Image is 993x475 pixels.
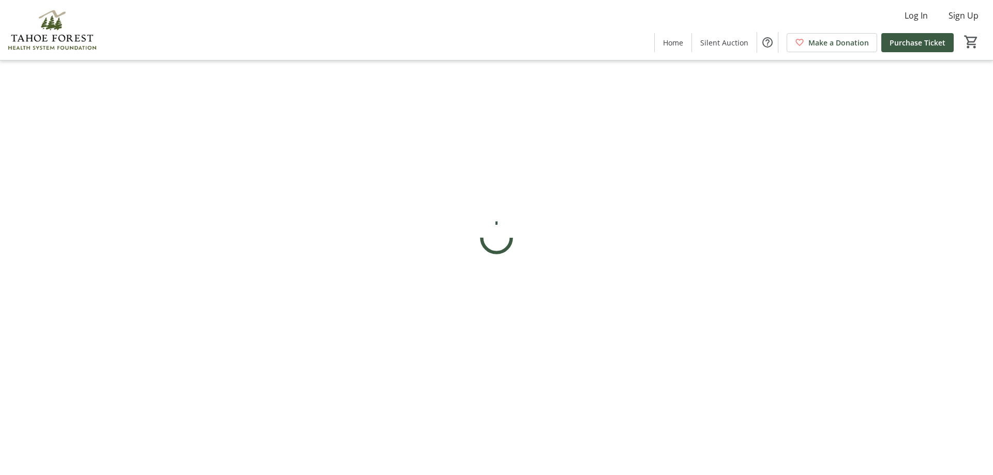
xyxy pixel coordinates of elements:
[905,9,928,22] span: Log In
[808,37,869,48] span: Make a Donation
[896,7,936,24] button: Log In
[692,33,757,52] a: Silent Auction
[949,9,979,22] span: Sign Up
[700,37,748,48] span: Silent Auction
[6,4,98,56] img: Tahoe Forest Health System Foundation's Logo
[663,37,683,48] span: Home
[881,33,954,52] a: Purchase Ticket
[757,32,778,53] button: Help
[655,33,691,52] a: Home
[890,37,945,48] span: Purchase Ticket
[787,33,877,52] a: Make a Donation
[940,7,987,24] button: Sign Up
[962,33,981,51] button: Cart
